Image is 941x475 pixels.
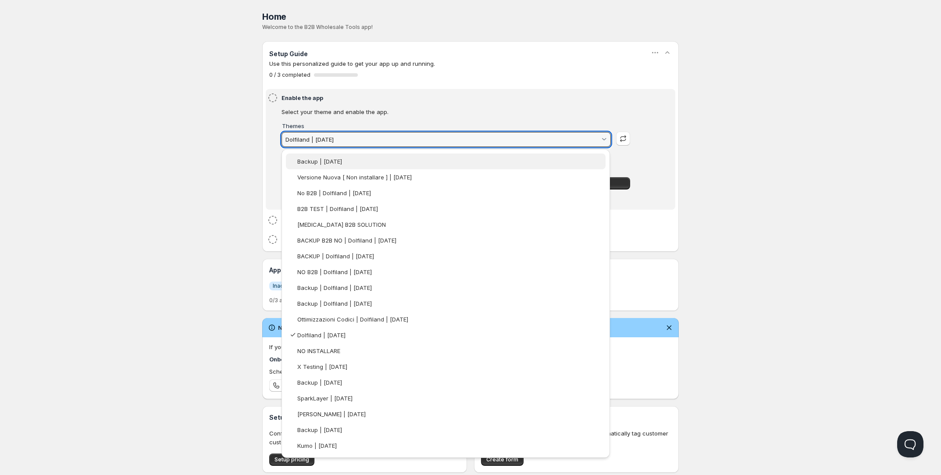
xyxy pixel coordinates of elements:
[286,185,606,201] vaadin-combo-box-item: No B2B | Dolfiland | [DATE]
[286,422,606,438] vaadin-combo-box-item: Backup | [DATE]
[286,311,606,327] vaadin-combo-box-item: Ottimizzazioni Codici | Dolfiland | [DATE]
[282,149,611,156] div: Select the theme where the app will be used
[286,201,606,217] vaadin-combo-box-item: B2B TEST | Dolfiland | [DATE]
[286,264,606,280] vaadin-combo-box-item: NO B2B | Dolfiland | [DATE]
[286,327,606,343] vaadin-combo-box-item: Dolfiland | [DATE]
[286,343,606,359] vaadin-combo-box-item: NO INSTALLARE
[286,154,606,169] vaadin-combo-box-item: Backup | [DATE]
[286,438,606,454] vaadin-combo-box-item: Kumo | [DATE]
[286,217,606,232] vaadin-combo-box-item: [MEDICAL_DATA] B2B SOLUTION
[286,169,606,185] vaadin-combo-box-item: Versione Nuova [ Non installare ] | [DATE]
[286,296,606,311] vaadin-combo-box-item: Backup | Dolfiland | [DATE]
[282,122,304,129] label: Themes
[286,280,606,296] vaadin-combo-box-item: Backup | Dolfiland | [DATE]
[286,406,606,422] vaadin-combo-box-item: [PERSON_NAME] | [DATE]
[286,232,606,248] vaadin-combo-box-item: BACKUP B2B NO | Dolfiland | [DATE]
[286,375,606,390] vaadin-combo-box-item: Backup | [DATE]
[286,359,606,375] vaadin-combo-box-item: X Testing | [DATE]
[286,390,606,406] vaadin-combo-box-item: SparkLayer | [DATE]
[286,248,606,264] vaadin-combo-box-item: BACKUP | Dolfiland | [DATE]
